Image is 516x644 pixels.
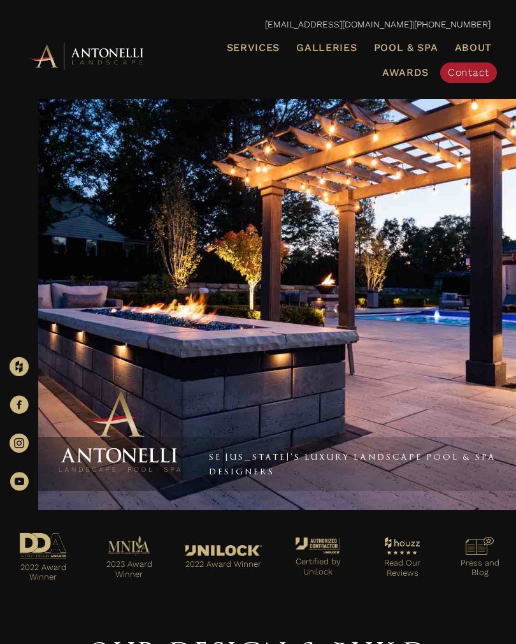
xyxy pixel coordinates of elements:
[377,64,434,81] a: Awards
[369,40,443,56] a: Pool & Spa
[455,43,492,53] span: About
[25,41,147,71] img: Antonelli Horizontal Logo
[450,40,498,56] a: About
[287,534,349,583] a: Go to https://antonellilandscape.com/unilock-authorized-contractor/
[99,532,159,585] a: Go to https://antonellilandscape.com/pool-and-spa/dont-stop-believing/
[440,62,497,83] a: Contact
[374,41,438,54] span: Pool & Spa
[209,451,496,476] a: SE [US_STATE]'s Luxury Landscape Pool & Spa Designers
[227,43,280,53] span: Services
[448,66,489,78] span: Contact
[10,357,29,376] img: Houzz
[185,542,262,576] a: Go to https://antonellilandscape.com/featured-projects/the-white-house/
[56,388,184,476] img: Antonelli Stacked Logo
[414,19,491,29] a: [PHONE_NUMBER]
[25,16,491,33] p: |
[265,19,412,29] a: [EMAIL_ADDRESS][DOMAIN_NAME]
[222,40,285,56] a: Services
[291,40,362,56] a: Galleries
[456,534,503,583] a: Go to https://antonellilandscape.com/press-media/
[382,66,429,78] span: Awards
[13,529,73,589] a: Go to https://antonellilandscape.com/pool-and-spa/executive-sweet/
[296,41,357,54] span: Galleries
[374,534,431,585] a: Go to https://www.houzz.com/professionals/landscape-architects-and-landscape-designers/antonelli-...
